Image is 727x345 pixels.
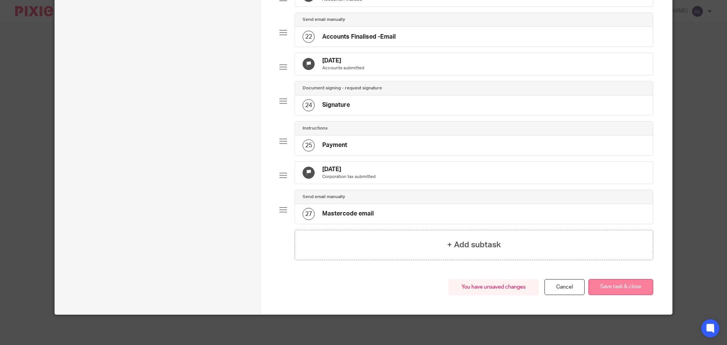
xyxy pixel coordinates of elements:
h4: Mastercode email [322,210,374,218]
h4: Send email manually [303,17,345,23]
div: 22 [303,31,315,43]
div: 27 [303,208,315,220]
div: You have unsaved changes [448,279,539,295]
p: Corporation tax submitted [322,174,376,180]
h4: Instructions [303,125,328,131]
h4: Send email manually [303,194,345,200]
h4: Signature [322,101,350,109]
p: Accounts submitted [322,65,364,71]
h4: [DATE] [322,165,376,173]
h4: Document signing - request signature [303,85,382,91]
button: Save task & close [588,279,653,295]
a: Cancel [544,279,585,295]
div: 24 [303,99,315,111]
h4: + Add subtask [447,239,501,251]
h4: [DATE] [322,57,364,65]
h4: Accounts Finalised -Email [322,33,396,41]
div: 25 [303,139,315,151]
h4: Payment [322,141,347,149]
